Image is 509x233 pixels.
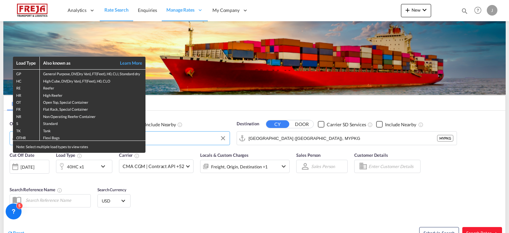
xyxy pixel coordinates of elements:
[39,91,145,98] td: High Reefer
[13,134,39,141] td: OTHR
[39,84,145,91] td: Reefer
[39,134,145,141] td: Flexi Bags
[13,112,39,119] td: NR
[13,127,39,134] td: TK
[43,60,113,66] div: Also known as
[112,60,142,66] a: Learn More
[13,84,39,91] td: RE
[39,70,145,77] td: General Purpose, DV(Dry Van), FT(Feet), H0, CLI, Standard dry
[13,70,39,77] td: GP
[13,91,39,98] td: HR
[13,77,39,84] td: HC
[13,98,39,105] td: OT
[13,57,39,70] th: Load Type
[39,105,145,112] td: Flat Rack, Special Container
[39,112,145,119] td: Non Operating Reefer Container
[39,119,145,126] td: Standard
[39,127,145,134] td: Tank
[13,119,39,126] td: S
[13,141,145,152] div: Note: Select multiple load types to view rates
[39,77,145,84] td: High Cube, DV(Dry Van), FT(Feet), H0, CLO
[13,105,39,112] td: FR
[39,98,145,105] td: Open Top, Special Container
